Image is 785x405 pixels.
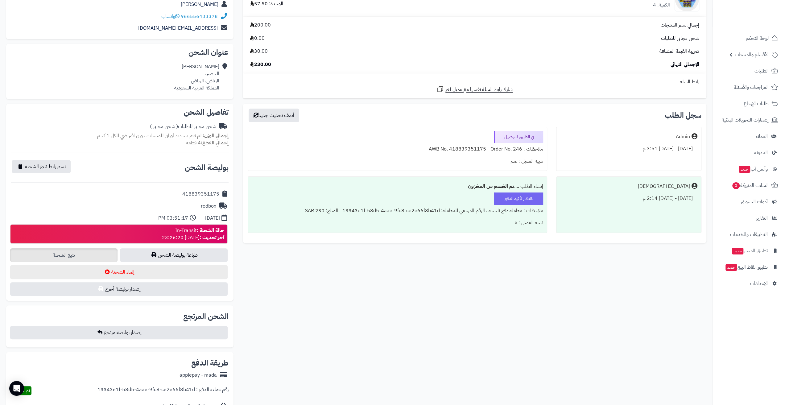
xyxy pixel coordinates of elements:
a: العملاء [717,129,781,144]
a: وآتس آبجديد [717,162,781,176]
span: 0.00 [250,35,265,42]
a: إشعارات التحويلات البنكية [717,113,781,127]
span: شارك رابط السلة نفسها مع عميل آخر [445,86,513,93]
a: [PERSON_NAME] [181,1,218,8]
div: Open Intercom Messenger [9,381,24,396]
a: الطلبات [717,64,781,78]
span: لم تقم بتحديد أوزان للمنتجات ، وزن افتراضي للكل 1 كجم [97,132,201,139]
div: الوحدة: 57.50 [250,0,283,7]
span: ضريبة القيمة المضافة [659,48,699,55]
div: ملاحظات : معاملة دفع ناجحة ، الرقم المرجعي للمعاملة: 13343e1f-58d5-4aae-9fc8-ce2e66f8b41d - المبل... [252,205,543,217]
span: العملاء [756,132,768,141]
a: المدونة [717,145,781,160]
span: جديد [725,264,737,271]
span: جديد [739,166,750,173]
span: الأقسام والمنتجات [735,50,769,59]
a: لوحة التحكم [717,31,781,46]
a: شارك رابط السلة نفسها مع عميل آخر [436,85,513,93]
a: التقارير [717,211,781,225]
div: رقم عملية الدفع : 13343e1f-58d5-4aae-9fc8-ce2e66f8b41d [97,386,229,395]
a: واتساب [161,13,180,20]
div: [PERSON_NAME] الحصير، الرياض، الرياض المملكة العربية السعودية [174,63,219,91]
button: نسخ رابط تتبع الشحنة [12,160,71,173]
span: جديد [732,248,743,254]
strong: إجمالي الوزن: [203,132,229,139]
div: [DATE] - [DATE] 2:14 م [560,192,697,205]
h2: الشحن المرتجع [183,313,229,320]
img: logo-2.png [743,14,779,27]
a: طباعة بوليصة الشحن [120,248,227,262]
button: أضف تحديث جديد [249,109,299,122]
button: إصدار بوليصة مرتجع [10,326,228,339]
div: 418839351175 [182,191,219,198]
span: الطلبات [754,67,769,75]
a: التطبيقات والخدمات [717,227,781,242]
a: طلبات الإرجاع [717,96,781,111]
h2: تفاصيل الشحن [11,109,229,116]
div: applepay - mada [180,372,217,379]
strong: إجمالي القطع: [201,139,229,147]
button: إصدار بوليصة أخرى [10,282,228,296]
span: التطبيقات والخدمات [730,230,768,239]
span: طلبات الإرجاع [744,99,769,108]
span: 230.00 [250,61,271,68]
div: في الطريق للتوصيل [494,131,543,143]
strong: آخر تحديث : [200,234,224,241]
a: المراجعات والأسئلة [717,80,781,95]
div: ملاحظات : AWB No. 418839351175 - Order No. 246 [252,143,543,155]
a: تطبيق نقاط البيعجديد [717,260,781,275]
h2: بوليصة الشحن [185,164,229,171]
small: 4 قطعة [186,139,229,147]
div: Admin [676,133,690,140]
div: بانتظار تأكيد الدفع [494,192,543,205]
span: التقارير [756,214,768,222]
span: شحن مجاني للطلبات [661,35,699,42]
div: الكمية: 4 [653,2,670,9]
h3: سجل الطلب [665,112,701,119]
span: إجمالي سعر المنتجات [661,22,699,29]
span: تطبيق نقاط البيع [725,263,768,271]
div: 03:51:17 PM [158,215,188,222]
span: الإجمالي النهائي [671,61,699,68]
a: 966556433378 [181,13,218,20]
span: المراجعات والأسئلة [734,83,769,92]
span: لوحة التحكم [746,34,769,43]
span: وآتس آب [738,165,768,173]
b: تم الخصم من المخزون [468,183,514,190]
a: تتبع الشحنة [10,248,118,262]
h2: طريقة الدفع [191,359,229,367]
div: تنبيه العميل : لا [252,217,543,229]
span: ( شحن مجاني ) [150,123,178,130]
strong: حالة الشحنة : [197,227,224,234]
div: إنشاء الطلب .... [252,180,543,192]
span: الإعدادات [750,279,768,288]
div: [DATE] [205,215,220,222]
div: redbox [201,203,216,210]
h2: عنوان الشحن [11,49,229,56]
span: 30.00 [250,48,268,55]
div: [DATE] - [DATE] 3:51 م [560,143,697,155]
a: [EMAIL_ADDRESS][DOMAIN_NAME] [138,24,218,32]
div: تنبيه العميل : نعم [252,155,543,167]
span: إشعارات التحويلات البنكية [722,116,769,124]
span: المدونة [754,148,768,157]
span: تطبيق المتجر [731,246,768,255]
a: أدوات التسويق [717,194,781,209]
div: [DEMOGRAPHIC_DATA] [638,183,690,190]
button: إلغاء الشحنة [10,265,228,279]
a: الإعدادات [717,276,781,291]
span: السلات المتروكة [732,181,769,190]
a: السلات المتروكة0 [717,178,781,193]
div: رابط السلة [245,78,704,85]
div: In-Transit [DATE] 23:26:20 [162,227,224,241]
span: أدوات التسويق [741,197,768,206]
a: تطبيق المتجرجديد [717,243,781,258]
span: 200.00 [250,22,271,29]
span: 0 [732,182,740,189]
div: شحن مجاني للطلبات [150,123,216,130]
span: نسخ رابط تتبع الشحنة [25,163,66,170]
